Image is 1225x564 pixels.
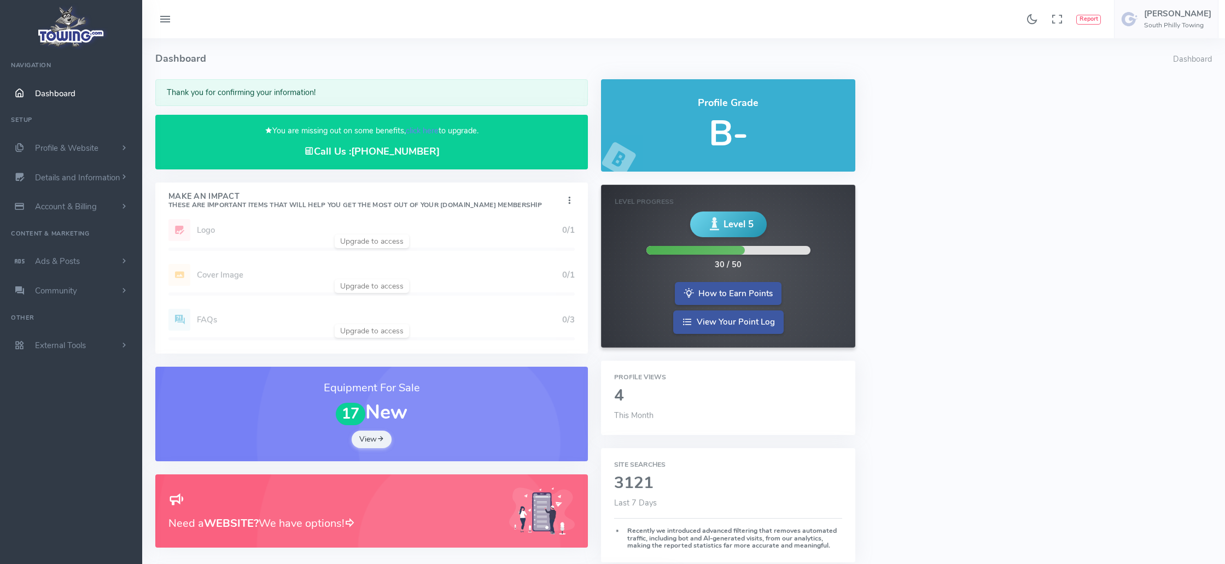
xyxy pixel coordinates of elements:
[1144,9,1211,18] h5: [PERSON_NAME]
[35,340,86,351] span: External Tools
[614,114,842,153] h5: B-
[614,374,842,381] h6: Profile Views
[614,98,842,109] h4: Profile Grade
[1121,10,1139,28] img: user-image
[168,146,575,157] h4: Call Us :
[204,516,259,531] b: WEBSITE?
[168,515,496,532] h3: Need a We have options!
[614,461,842,468] h6: Site Searches
[168,402,575,425] h1: New
[1144,22,1211,29] h6: South Philly Towing
[1076,15,1101,25] button: Report
[614,410,654,421] span: This Month
[615,198,842,205] h6: Level Progress
[675,282,781,305] a: How to Earn Points
[614,497,657,508] span: Last 7 Days
[155,38,1173,79] h4: Dashboard
[34,3,108,50] img: logo
[673,310,784,334] a: View Your Point Log
[155,79,588,106] div: Thank you for confirming your information!
[614,387,842,405] h2: 4
[35,285,77,296] span: Community
[724,218,754,231] span: Level 5
[168,380,575,396] h3: Equipment For Sale
[35,88,75,99] span: Dashboard
[351,145,440,158] a: [PHONE_NUMBER]
[168,192,542,210] h4: Make An Impact
[614,474,842,492] h2: 3121
[614,527,842,549] h6: Recently we introduced advanced filtering that removes automated traffic, including bot and AI-ge...
[168,201,542,209] small: These are important items that will help you get the most out of your [DOMAIN_NAME] Membership
[35,256,80,267] span: Ads & Posts
[352,431,392,448] a: View
[1173,54,1212,66] li: Dashboard
[35,172,120,183] span: Details and Information
[35,143,98,154] span: Profile & Website
[715,259,742,271] div: 30 / 50
[168,125,575,137] p: You are missing out on some benefits, to upgrade.
[35,201,97,212] span: Account & Billing
[336,403,365,425] span: 17
[406,125,439,136] a: click here
[509,487,575,535] img: Generic placeholder image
